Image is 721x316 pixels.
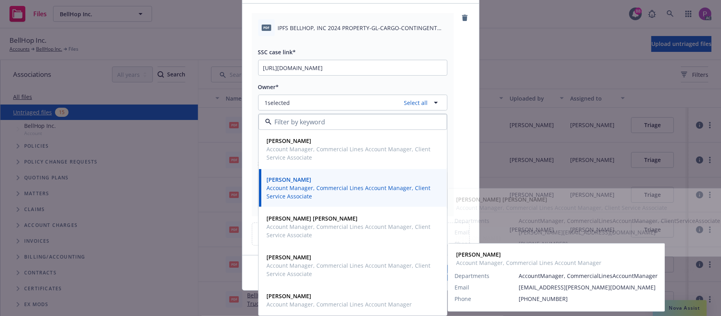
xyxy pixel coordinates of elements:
[262,25,271,30] span: pdf
[267,184,437,200] span: Account Manager, Commercial Lines Account Manager, Client Service Associate
[252,223,470,246] div: Upload files
[460,13,470,23] a: remove
[258,83,279,91] span: Owner*
[519,295,658,303] span: [PHONE_NUMBER]
[259,60,447,75] input: Copy ssc case link here...
[457,204,668,212] span: Account Manager, Commercial Lines Account Manager, Client Service Associate
[457,251,501,258] strong: [PERSON_NAME]
[278,24,447,32] span: IPFS BELLHOP, INC 2024 PROPERTY-GL-CARGO-CONTINGENT NOTICE OF INTENT TO CANCEL EFF [DATE].pdf
[519,255,721,264] span: AccountManager, CommercialLinesAccountManager, ClientServiceAssociate
[267,300,412,308] span: Account Manager, Commercial Lines Account Manager
[457,259,602,267] span: Account Manager, Commercial Lines Account Manager
[267,215,358,222] strong: [PERSON_NAME] [PERSON_NAME]
[455,283,470,291] span: Email
[519,217,721,225] span: AccountManager, CommercialLinesAccountManager, ClientServiceAssociate
[455,295,472,303] span: Phone
[519,278,721,287] span: [PHONE_NUMBER]
[265,99,290,107] span: 1 selected
[519,267,721,275] span: [PERSON_NAME][EMAIL_ADDRESS][PERSON_NAME][DOMAIN_NAME]
[258,48,296,56] span: SSC case link*
[455,272,490,280] span: Departments
[519,283,658,291] span: [EMAIL_ADDRESS][PERSON_NAME][DOMAIN_NAME]
[457,196,548,203] strong: [PERSON_NAME] [PERSON_NAME]
[457,234,501,242] strong: [PERSON_NAME]
[401,99,428,107] a: Select all
[267,292,312,300] strong: [PERSON_NAME]
[457,242,668,251] span: Account Manager, Commercial Lines Account Manager, Client Service Associate
[519,272,658,280] span: AccountManager, CommercialLinesAccountManager
[267,137,312,145] strong: [PERSON_NAME]
[455,217,490,225] span: Departments
[267,145,437,162] span: Account Manager, Commercial Lines Account Manager, Client Service Associate
[267,261,437,278] span: Account Manager, Commercial Lines Account Manager, Client Service Associate
[258,95,447,110] button: 1selectedSelect all
[267,176,312,183] strong: [PERSON_NAME]
[267,223,437,239] span: Account Manager, Commercial Lines Account Manager, Client Service Associate
[272,117,431,127] input: Filter by keyword
[267,253,312,261] strong: [PERSON_NAME]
